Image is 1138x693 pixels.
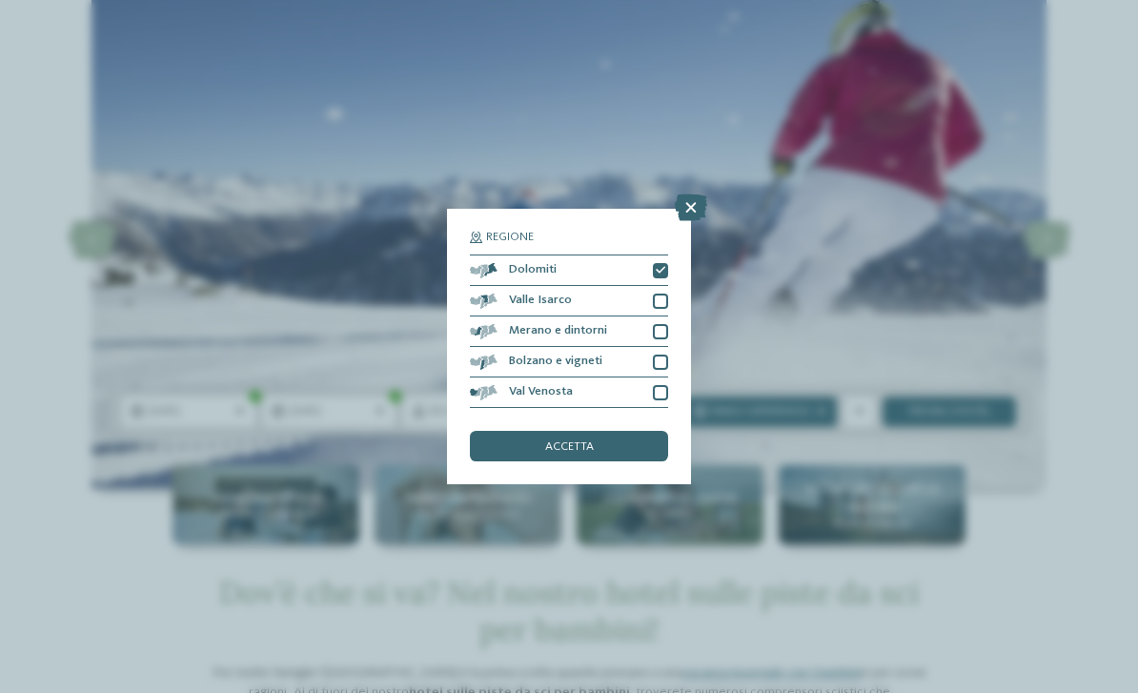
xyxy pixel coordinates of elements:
span: Regione [486,232,534,244]
span: Dolomiti [509,264,557,276]
span: Bolzano e vigneti [509,356,602,368]
span: accetta [545,441,594,454]
span: Valle Isarco [509,295,572,307]
span: Merano e dintorni [509,325,607,337]
span: Val Venosta [509,386,573,398]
